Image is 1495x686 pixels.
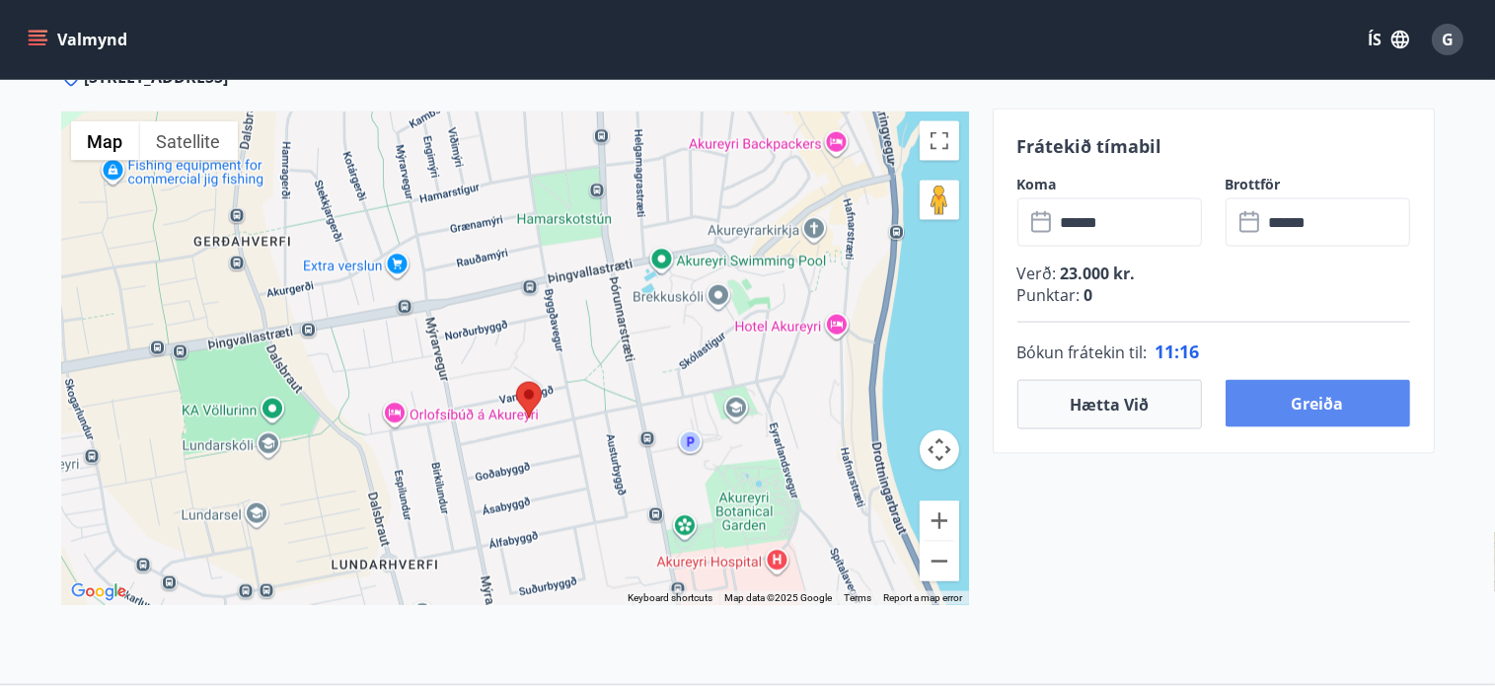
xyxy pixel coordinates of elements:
[66,579,131,605] img: Google
[1017,133,1410,159] p: Frátekið tímabil
[1017,341,1148,364] span: Bókun frátekin til :
[24,22,135,57] button: menu
[1226,175,1410,194] label: Brottför
[1081,284,1093,306] span: 0
[1017,284,1410,306] p: Punktar :
[1442,29,1454,50] span: G
[1057,263,1136,284] span: 23.000 kr.
[920,181,959,220] button: Drag Pegman onto the map to open Street View
[725,592,833,603] span: Map data ©2025 Google
[140,121,238,161] button: Show satellite imagery
[920,430,959,470] button: Map camera controls
[71,121,140,161] button: Show street map
[1424,16,1471,63] button: G
[1180,340,1200,363] span: 16
[845,592,872,603] a: Terms (opens in new tab)
[1226,380,1410,427] button: Greiða
[884,592,963,603] a: Report a map error
[1357,22,1420,57] button: ÍS
[920,121,959,161] button: Toggle fullscreen view
[920,542,959,581] button: Zoom out
[920,501,959,541] button: Zoom in
[629,591,713,605] button: Keyboard shortcuts
[1017,175,1202,194] label: Koma
[66,579,131,605] a: Open this area in Google Maps (opens a new window)
[1156,340,1180,363] span: 11 :
[1017,263,1410,284] p: Verð :
[1017,380,1202,429] button: Hætta við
